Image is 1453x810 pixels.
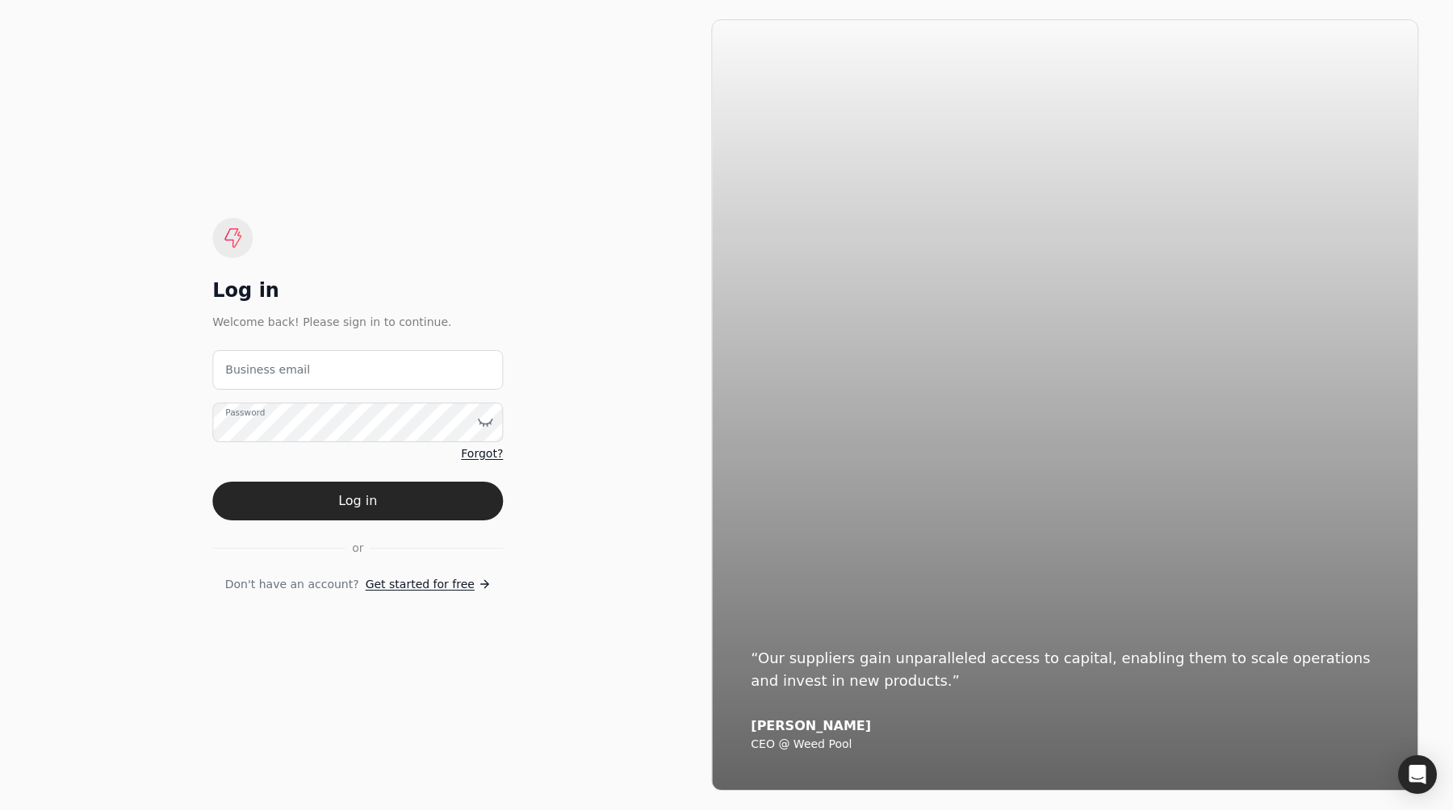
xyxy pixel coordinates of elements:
[461,445,503,462] a: Forgot?
[751,718,1379,734] div: [PERSON_NAME]
[366,576,475,593] span: Get started for free
[1398,755,1437,794] div: Open Intercom Messenger
[751,737,1379,752] div: CEO @ Weed Pool
[212,482,503,520] button: Log in
[212,278,503,303] div: Log in
[751,647,1379,692] div: “Our suppliers gain unparalleled access to capital, enabling them to scale operations and invest ...
[352,540,363,557] span: or
[212,313,503,331] div: Welcome back! Please sign in to continue.
[225,361,310,378] label: Business email
[366,576,491,593] a: Get started for free
[225,576,359,593] span: Don't have an account?
[225,406,265,419] label: Password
